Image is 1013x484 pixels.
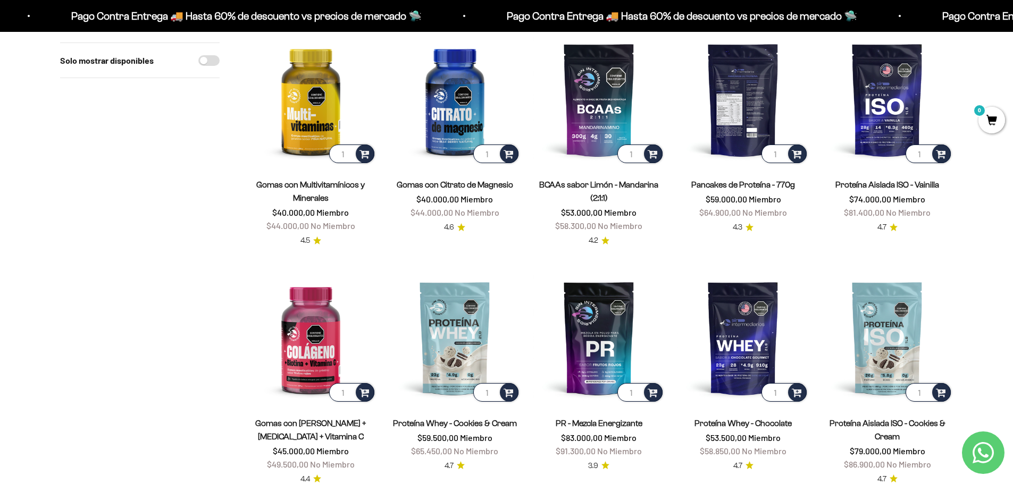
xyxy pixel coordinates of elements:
[60,54,154,67] label: Solo mostrar disponibles
[844,207,884,217] span: $81.400,00
[556,446,596,456] span: $91.300,00
[694,419,792,428] a: Proteína Whey - Chocolate
[742,446,786,456] span: No Miembro
[699,207,741,217] span: $64.900,00
[733,460,742,472] span: 4.7
[589,235,598,247] span: 4.2
[733,222,742,233] span: 4.3
[588,460,609,472] a: 3.93.9 de 5.0 estrellas
[742,207,787,217] span: No Miembro
[300,235,321,247] a: 4.54.5 de 5.0 estrellas
[310,459,355,469] span: No Miembro
[444,222,465,233] a: 4.64.6 de 5.0 estrellas
[445,460,465,472] a: 4.74.7 de 5.0 estrellas
[850,446,891,456] span: $79.000,00
[444,222,454,233] span: 4.6
[893,446,925,456] span: Miembro
[733,460,754,472] a: 4.74.7 de 5.0 estrellas
[877,222,886,233] span: 4.7
[706,432,747,443] span: $53.500,00
[411,446,452,456] span: $65.450,00
[677,34,809,165] img: Pancakes de Proteína - 770g
[272,207,315,217] span: $40.000,00
[411,207,453,217] span: $44.000,00
[830,419,945,441] a: Proteína Aislada ISO - Cookies & Cream
[256,180,365,202] a: Gomas con Multivitamínicos y Minerales
[598,220,642,231] span: No Miembro
[351,7,702,24] p: Pago Contra Entrega 🚚 Hasta 60% de descuento vs precios de mercado 🛸
[461,194,493,204] span: Miembro
[316,446,349,456] span: Miembro
[556,419,642,428] a: PR - Mezcla Energizante
[604,432,637,443] span: Miembro
[700,446,740,456] span: $58.850,00
[455,207,499,217] span: No Miembro
[877,222,898,233] a: 4.74.7 de 5.0 estrellas
[397,180,513,189] a: Gomas con Citrato de Magnesio
[555,220,596,231] span: $58.300,00
[973,104,986,117] mark: 0
[589,235,609,247] a: 4.24.2 de 5.0 estrellas
[844,459,885,469] span: $86.900,00
[886,207,931,217] span: No Miembro
[445,460,454,472] span: 4.7
[316,207,349,217] span: Miembro
[597,446,642,456] span: No Miembro
[749,194,781,204] span: Miembro
[604,207,637,217] span: Miembro
[300,235,310,247] span: 4.5
[893,194,925,204] span: Miembro
[393,419,517,428] a: Proteína Whey - Cookies & Cream
[886,459,931,469] span: No Miembro
[539,180,658,202] a: BCAAs sabor Limón - Mandarina (2:1:1)
[835,180,939,189] a: Proteína Aislada ISO - Vainilla
[691,180,795,189] a: Pancakes de Proteína - 770g
[561,432,602,443] span: $83.000,00
[733,222,754,233] a: 4.34.3 de 5.0 estrellas
[266,220,309,231] span: $44.000,00
[588,460,598,472] span: 3.9
[561,207,602,217] span: $53.000,00
[748,432,781,443] span: Miembro
[255,419,366,441] a: Gomas con [PERSON_NAME] + [MEDICAL_DATA] + Vitamina C
[417,432,458,443] span: $59.500,00
[454,446,498,456] span: No Miembro
[978,115,1005,127] a: 0
[706,194,747,204] span: $59.000,00
[311,220,355,231] span: No Miembro
[416,194,459,204] span: $40.000,00
[273,446,315,456] span: $45.000,00
[267,459,308,469] span: $49.500,00
[849,194,891,204] span: $74.000,00
[460,432,492,443] span: Miembro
